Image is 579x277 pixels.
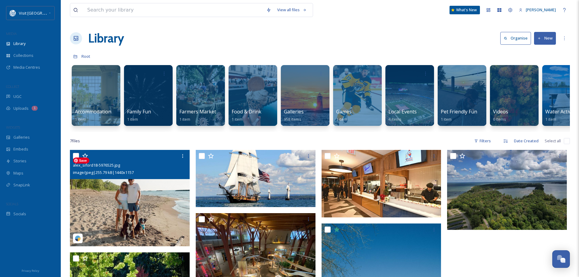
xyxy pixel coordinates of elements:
span: SOCIALS [6,202,18,206]
span: Socials [13,211,26,217]
span: WIDGETS [6,125,20,130]
span: [PERSON_NAME] [526,7,556,12]
a: Root [81,53,90,60]
a: Family Fun1 item [127,109,151,122]
span: Local Events [388,108,417,115]
a: Local Events4 items [388,109,417,122]
span: Collections [13,53,33,58]
img: pres_park_photo.jpeg [447,150,567,230]
span: SnapLink [13,182,30,188]
button: Organise [500,32,531,44]
span: Food & Drink [232,108,261,115]
span: Pet Friendly Fun [441,108,477,115]
a: Library [88,29,124,47]
span: Uploads [13,106,29,111]
img: 05d9797d-73d4-4ed3-87df-e787b87904e1-p3Foodhall111821.webp [322,150,441,217]
span: MEDIA [6,31,17,36]
span: image/jpeg | 255.79 kB | 1440 x 1157 [73,170,134,175]
a: Videos6 items [493,109,508,122]
span: Games [336,108,352,115]
span: 1 item [441,116,452,122]
span: 1 item [179,116,190,122]
span: alex_siford18-5976525.jpg [73,162,120,168]
span: Privacy Policy [22,269,39,273]
a: View all files [274,4,310,16]
img: snapsea-logo.png [75,235,81,241]
span: Library [13,41,26,47]
span: 1 item [545,116,556,122]
span: Maps [13,170,23,176]
span: Select all [545,138,561,144]
a: Food & Drink1 item [232,109,261,122]
span: 7 file s [70,138,80,144]
span: Stories [13,158,26,164]
a: Privacy Policy [22,267,39,274]
img: 143276290_10157851727008639_4313502851707378313_n.jpg [196,150,315,207]
img: download%20%281%29.png [10,10,16,16]
span: Galleries [284,108,304,115]
div: Date Created [511,135,542,147]
div: Filters [471,135,494,147]
a: [PERSON_NAME] [516,4,559,16]
a: What's New [450,6,480,14]
span: COLLECT [6,84,19,89]
span: Family Fun [127,108,151,115]
a: Galleries958 items [284,109,304,122]
span: 1 item [232,116,243,122]
a: Pet Friendly Fun1 item [441,109,477,122]
span: 4 items [388,116,402,122]
button: New [534,32,556,44]
span: 1 item [336,116,347,122]
span: Accommodation [75,108,111,115]
button: Open Chat [552,250,570,268]
span: Save [73,158,89,164]
a: Accommodation1 item [75,109,111,122]
span: 958 items [284,116,301,122]
span: Visit [GEOGRAPHIC_DATA] [19,10,66,16]
a: Organise [500,32,534,44]
span: Videos [493,108,508,115]
span: Farmers Market [179,108,216,115]
span: 1 item [127,116,138,122]
a: Games1 item [336,109,352,122]
span: 6 items [493,116,506,122]
div: 1 [32,106,38,111]
input: Search your library [84,3,263,17]
span: UGC [13,94,22,99]
span: Embeds [13,146,28,152]
a: Farmers Market1 item [179,109,216,122]
img: alex_siford18-5976525.jpg [70,150,190,246]
span: Media Centres [13,64,40,70]
span: 1 item [75,116,86,122]
span: Root [81,54,90,59]
span: Galleries [13,134,30,140]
